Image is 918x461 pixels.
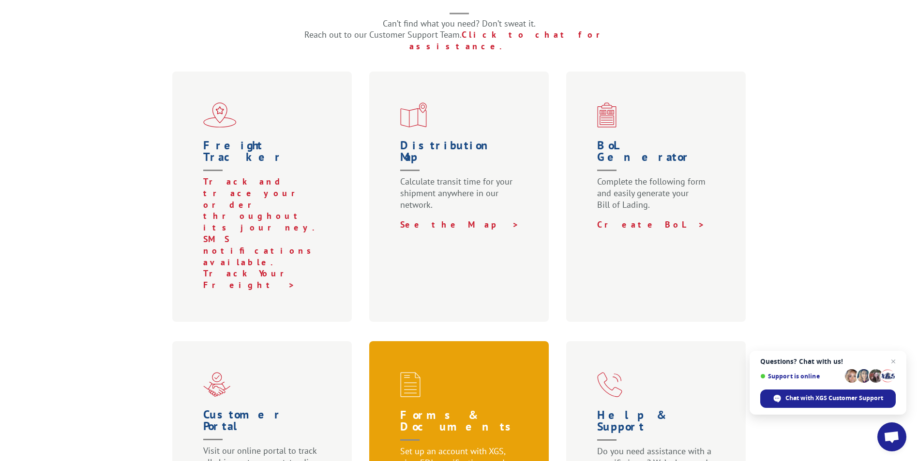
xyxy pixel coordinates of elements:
span: Questions? Chat with us! [760,358,896,365]
img: xgs-icon-bo-l-generator-red [597,102,617,128]
span: Close chat [888,356,899,367]
p: Complete the following form and easily generate your Bill of Lading. [597,176,719,219]
h1: Help & Support [597,409,719,446]
div: Open chat [877,422,906,451]
h1: BoL Generator [597,140,719,176]
img: xgs-icon-partner-red (1) [203,372,230,397]
a: See the Map > [400,219,519,230]
img: xgs-icon-help-and-support-red [597,372,622,397]
h1: Forms & Documents [400,409,522,446]
h1: Freight Tracker [203,140,325,176]
span: Chat with XGS Customer Support [785,394,883,403]
img: xgs-icon-distribution-map-red [400,102,427,128]
div: Chat with XGS Customer Support [760,389,896,408]
a: Click to chat for assistance. [409,29,614,52]
a: Create BoL > [597,219,705,230]
p: Can’t find what you need? Don’t sweat it. Reach out to our Customer Support Team. [266,18,653,52]
a: Freight Tracker Track and trace your order throughout its journey. SMS notifications available. [203,140,325,268]
img: xgs-icon-flagship-distribution-model-red [203,102,237,128]
span: Support is online [760,373,842,380]
h1: Distribution Map [400,140,522,176]
img: xgs-icon-credit-financing-forms-red [400,372,421,397]
p: Track and trace your order throughout its journey. SMS notifications available. [203,176,325,268]
p: Calculate transit time for your shipment anywhere in our network. [400,176,522,219]
a: Track Your Freight > [203,268,298,290]
h1: Customer Portal [203,409,325,445]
